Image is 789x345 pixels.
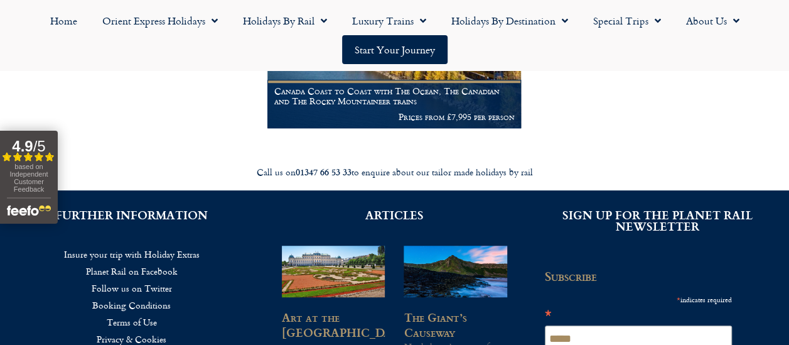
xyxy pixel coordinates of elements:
[6,6,783,64] nav: Menu
[545,293,732,306] div: indicates required
[274,112,515,122] p: Prices from £7,995 per person
[19,314,244,331] a: Terms of Use
[581,6,674,35] a: Special Trips
[282,209,507,221] h2: ARTICLES
[340,6,439,35] a: Luxury Trains
[19,263,244,280] a: Planet Rail on Facebook
[19,297,244,314] a: Booking Conditions
[296,165,352,178] strong: 01347 66 53 33
[439,6,581,35] a: Holidays by Destination
[43,167,746,178] div: Call us on to enquire about our tailor made holidays by rail
[19,280,244,297] a: Follow us on Twitter
[274,86,515,106] h1: Canada Coast to Coast with The Ocean, The Canadian and The Rocky Mountaineer trains
[342,35,448,64] a: Start your Journey
[230,6,340,35] a: Holidays by Rail
[545,270,739,283] h2: Subscribe
[404,309,466,341] a: The Giant’s Causeway
[19,209,244,221] h2: FURTHER INFORMATION
[38,6,90,35] a: Home
[19,246,244,263] a: Insure your trip with Holiday Extras
[545,209,770,232] h2: SIGN UP FOR THE PLANET RAIL NEWSLETTER
[674,6,752,35] a: About Us
[90,6,230,35] a: Orient Express Holidays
